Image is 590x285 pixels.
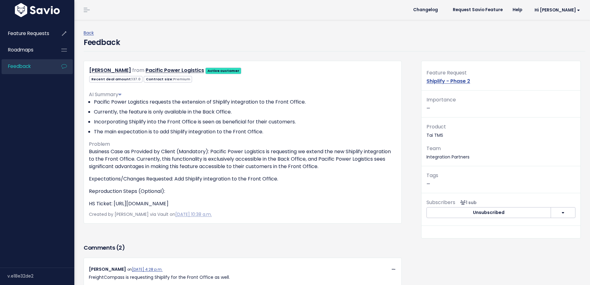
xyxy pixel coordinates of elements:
span: <p><strong>Subscribers</strong><br><br> - Gabriel Villamil<br> </p> [458,199,477,206]
p: HS Ticket: [URL][DOMAIN_NAME] [89,200,396,207]
h3: Comments ( ) [84,243,402,252]
button: Unsubscribed [426,207,551,218]
span: 137.0 [132,77,141,82]
img: logo-white.9d6f32f41409.svg [13,3,61,17]
span: Premium [173,77,190,82]
span: Product [426,123,446,130]
p: — [426,96,575,112]
li: Incorporating Shiplify into the Front Office is seen as beneficial for their customers. [94,118,396,126]
span: Importance [426,96,456,103]
div: v.e18e32de2 [7,268,74,284]
p: FreightCompass is requesting Shiplify for the Front Office as well. [89,274,396,281]
a: Request Savio Feature [448,5,508,15]
a: [PERSON_NAME] [89,67,131,74]
a: Back [84,30,94,36]
a: Help [508,5,527,15]
p: Integration Partners [426,144,575,161]
a: [DATE] 10:38 a.m. [175,211,212,217]
a: Feature Requests [2,26,51,41]
h4: Feedback [84,37,120,48]
span: AI Summary [89,91,121,98]
span: Recent deal amount: [89,76,142,82]
span: Problem [89,140,110,148]
a: Pacific Power Logistics [146,67,204,74]
span: Feedback [8,63,31,69]
span: Hi [PERSON_NAME] [535,8,580,12]
p: Expectations/Changes Requested: Add Shiplify integration to the Front Office. [89,175,396,183]
li: The main expectation is to add Shiplify integration to the Front Office. [94,128,396,136]
span: Created by [PERSON_NAME] via Vault on [89,211,212,217]
p: — [426,171,575,188]
a: Feedback [2,59,51,73]
p: Reproduction Steps (Optional): [89,188,396,195]
p: Business Case as Provided by Client (Mandatory): Pacific Power Logistics is requesting we extend ... [89,148,396,170]
li: Currently, the feature is only available in the Back Office. [94,108,396,116]
span: Roadmaps [8,47,33,53]
span: [PERSON_NAME] [89,266,126,272]
span: Feature Requests [8,30,49,37]
span: Tags [426,172,438,179]
span: 2 [119,244,122,252]
li: Pacific Power Logistics requests the extension of Shiplify integration to the Front Office. [94,98,396,106]
span: from [132,67,144,74]
p: Tai TMS [426,122,575,139]
span: Team [426,145,441,152]
a: Roadmaps [2,43,51,57]
span: Changelog [413,8,438,12]
span: Feature Request [426,69,467,76]
a: Shiplify - Phase 2 [426,78,470,85]
a: [DATE] 4:28 p.m. [132,267,163,272]
span: Contract size: [144,76,192,82]
span: Subscribers [426,199,455,206]
a: Hi [PERSON_NAME] [527,5,585,15]
strong: Active customer [208,68,239,73]
span: on [127,267,163,272]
